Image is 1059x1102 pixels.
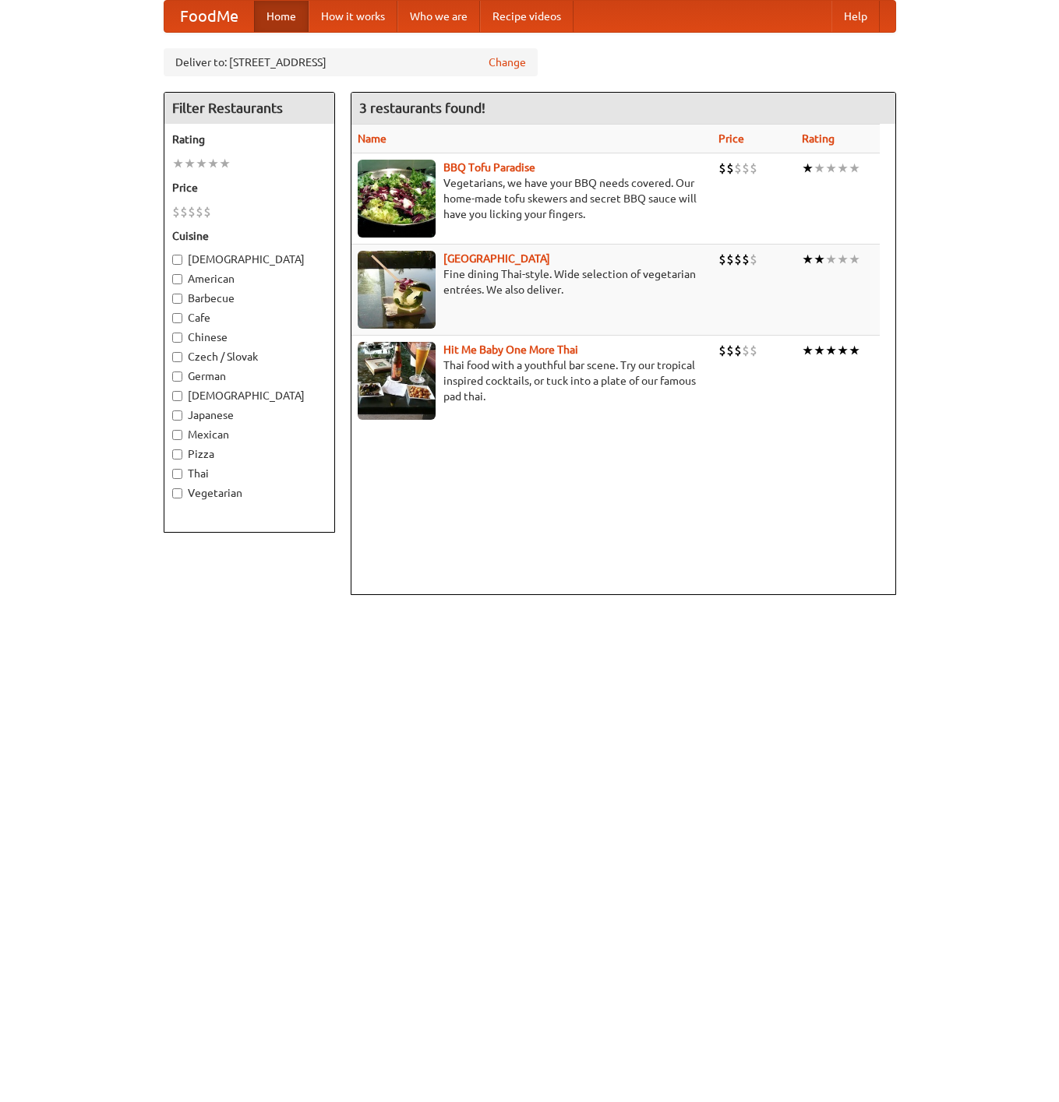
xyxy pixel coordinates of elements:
[172,132,327,147] h5: Rating
[172,466,327,481] label: Thai
[837,160,849,177] li: ★
[172,294,182,304] input: Barbecue
[358,342,436,420] img: babythai.jpg
[750,342,757,359] li: $
[358,357,707,404] p: Thai food with a youthful bar scene. Try our tropical inspired cocktails, or tuck into a plate of...
[734,251,742,268] li: $
[825,160,837,177] li: ★
[802,342,814,359] li: ★
[837,251,849,268] li: ★
[188,203,196,220] li: $
[742,342,750,359] li: $
[489,55,526,70] a: Change
[825,342,837,359] li: ★
[184,155,196,172] li: ★
[480,1,574,32] a: Recipe videos
[802,251,814,268] li: ★
[814,342,825,359] li: ★
[814,251,825,268] li: ★
[443,343,578,356] a: Hit Me Baby One More Thai
[814,160,825,177] li: ★
[172,180,327,195] h5: Price
[172,329,327,345] label: Chinese
[750,160,757,177] li: $
[172,271,327,287] label: American
[254,1,309,32] a: Home
[358,175,707,222] p: Vegetarians, we have your BBQ needs covered. Our home-made tofu skewers and secret BBQ sauce will...
[164,1,254,32] a: FoodMe
[164,48,538,76] div: Deliver to: [STREET_ADDRESS]
[172,274,182,284] input: American
[750,251,757,268] li: $
[172,310,327,326] label: Cafe
[718,160,726,177] li: $
[742,160,750,177] li: $
[172,391,182,401] input: [DEMOGRAPHIC_DATA]
[831,1,880,32] a: Help
[172,352,182,362] input: Czech / Slovak
[359,100,485,115] ng-pluralize: 3 restaurants found!
[726,251,734,268] li: $
[734,160,742,177] li: $
[164,93,334,124] h4: Filter Restaurants
[172,155,184,172] li: ★
[172,446,327,462] label: Pizza
[196,203,203,220] li: $
[443,252,550,265] a: [GEOGRAPHIC_DATA]
[358,160,436,238] img: tofuparadise.jpg
[849,160,860,177] li: ★
[825,251,837,268] li: ★
[718,251,726,268] li: $
[726,342,734,359] li: $
[196,155,207,172] li: ★
[742,251,750,268] li: $
[172,427,327,442] label: Mexican
[219,155,231,172] li: ★
[172,430,182,440] input: Mexican
[172,349,327,364] label: Czech / Slovak
[172,313,182,323] input: Cafe
[172,449,182,459] input: Pizza
[172,333,182,343] input: Chinese
[358,132,387,145] a: Name
[172,228,327,244] h5: Cuisine
[172,388,327,403] label: [DEMOGRAPHIC_DATA]
[802,160,814,177] li: ★
[802,132,835,145] a: Rating
[172,252,327,267] label: [DEMOGRAPHIC_DATA]
[172,371,182,382] input: German
[172,488,182,498] input: Vegetarian
[358,266,707,298] p: Fine dining Thai-style. Wide selection of vegetarian entrées. We also deliver.
[849,342,860,359] li: ★
[203,203,211,220] li: $
[358,251,436,329] img: satay.jpg
[837,342,849,359] li: ★
[207,155,219,172] li: ★
[718,342,726,359] li: $
[172,410,182,421] input: Japanese
[172,290,327,306] label: Barbecue
[443,161,535,174] a: BBQ Tofu Paradise
[849,251,860,268] li: ★
[172,255,182,265] input: [DEMOGRAPHIC_DATA]
[172,368,327,384] label: German
[172,407,327,423] label: Japanese
[172,469,182,479] input: Thai
[309,1,397,32] a: How it works
[734,342,742,359] li: $
[172,485,327,501] label: Vegetarian
[726,160,734,177] li: $
[718,132,744,145] a: Price
[397,1,480,32] a: Who we are
[172,203,180,220] li: $
[180,203,188,220] li: $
